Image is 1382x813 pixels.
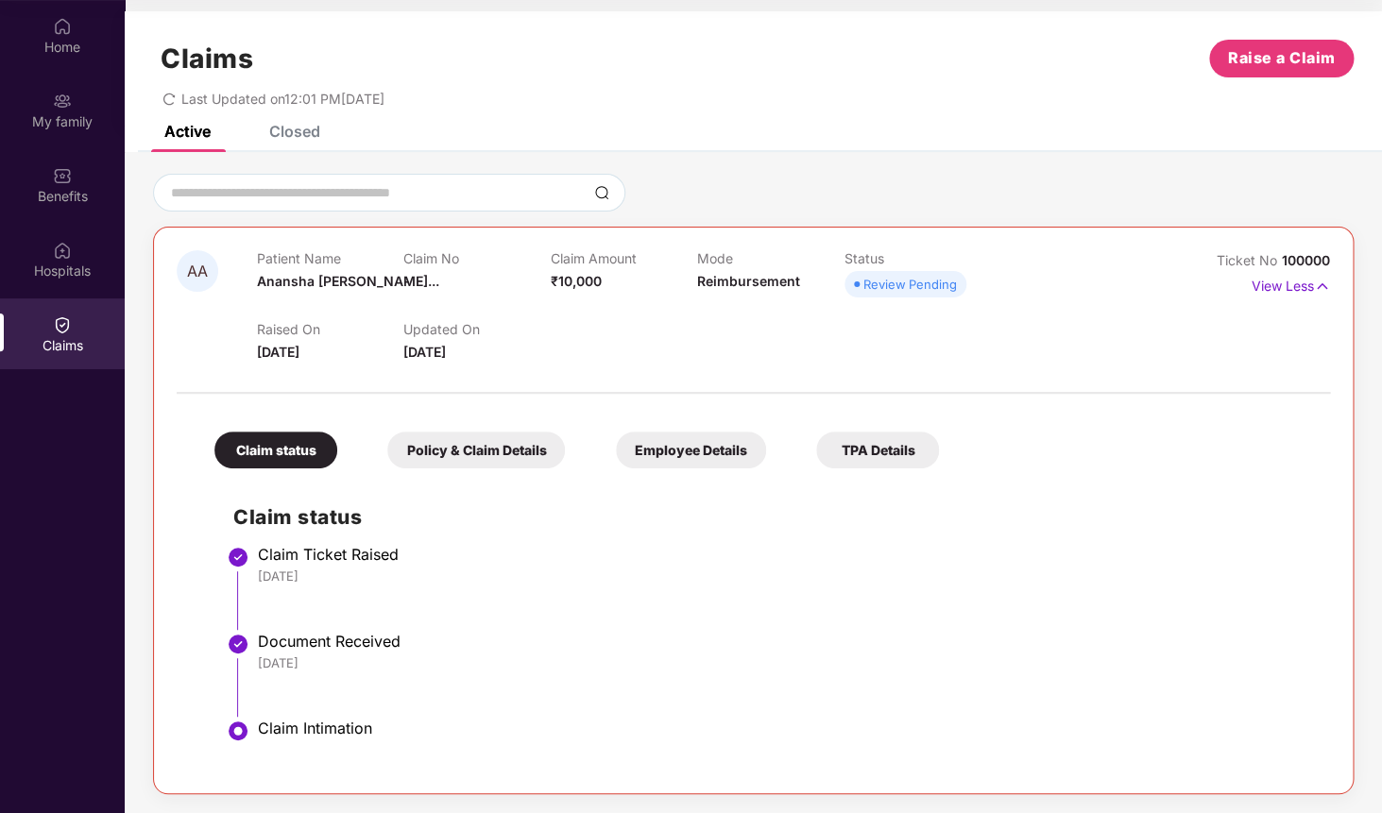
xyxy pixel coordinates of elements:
span: AA [187,263,208,279]
div: Claim Intimation [258,719,1311,737]
p: Claim No [403,250,550,266]
img: svg+xml;base64,PHN2ZyBpZD0iU3RlcC1BY3RpdmUtMzJ4MzIiIHhtbG5zPSJodHRwOi8vd3d3LnczLm9yZy8yMDAwL3N2Zy... [227,720,249,742]
div: Closed [269,122,320,141]
img: svg+xml;base64,PHN2ZyBpZD0iQ2xhaW0iIHhtbG5zPSJodHRwOi8vd3d3LnczLm9yZy8yMDAwL3N2ZyIgd2lkdGg9IjIwIi... [53,315,72,334]
div: Employee Details [616,432,766,468]
div: Claim Ticket Raised [258,545,1311,564]
p: View Less [1252,271,1330,296]
p: Raised On [257,321,403,337]
img: svg+xml;base64,PHN2ZyB4bWxucz0iaHR0cDovL3d3dy53My5vcmcvMjAwMC9zdmciIHdpZHRoPSIxNyIgaGVpZ2h0PSIxNy... [1314,276,1330,296]
p: Patient Name [257,250,403,266]
img: svg+xml;base64,PHN2ZyBpZD0iSG9zcGl0YWxzIiB4bWxucz0iaHR0cDovL3d3dy53My5vcmcvMjAwMC9zdmciIHdpZHRoPS... [53,241,72,260]
p: Mode [697,250,844,266]
span: Last Updated on 12:01 PM[DATE] [181,91,384,107]
img: svg+xml;base64,PHN2ZyB3aWR0aD0iMjAiIGhlaWdodD0iMjAiIHZpZXdCb3g9IjAgMCAyMCAyMCIgZmlsbD0ibm9uZSIgeG... [53,92,72,110]
span: Ticket No [1217,252,1282,268]
img: svg+xml;base64,PHN2ZyBpZD0iU3RlcC1Eb25lLTMyeDMyIiB4bWxucz0iaHR0cDovL3d3dy53My5vcmcvMjAwMC9zdmciIH... [227,546,249,568]
div: Active [164,122,211,141]
div: Document Received [258,632,1311,651]
span: Anansha [PERSON_NAME]... [257,273,439,289]
span: 100000 [1282,252,1330,268]
p: Claim Amount [551,250,697,266]
span: [DATE] [403,344,446,360]
img: svg+xml;base64,PHN2ZyBpZD0iU2VhcmNoLTMyeDMyIiB4bWxucz0iaHR0cDovL3d3dy53My5vcmcvMjAwMC9zdmciIHdpZH... [594,185,609,200]
p: Updated On [403,321,550,337]
div: [DATE] [258,567,1311,584]
img: svg+xml;base64,PHN2ZyBpZD0iQmVuZWZpdHMiIHhtbG5zPSJodHRwOi8vd3d3LnczLm9yZy8yMDAwL3N2ZyIgd2lkdGg9Ij... [53,166,72,185]
span: - [403,273,410,289]
div: Policy & Claim Details [387,432,565,468]
img: svg+xml;base64,PHN2ZyBpZD0iSG9tZSIgeG1sbnM9Imh0dHA6Ly93d3cudzMub3JnLzIwMDAvc3ZnIiB3aWR0aD0iMjAiIG... [53,17,72,36]
span: Raise a Claim [1228,46,1336,70]
button: Raise a Claim [1209,40,1354,77]
div: [DATE] [258,654,1311,671]
h1: Claims [161,42,253,75]
span: redo [162,91,176,107]
h2: Claim status [233,501,1311,533]
div: TPA Details [816,432,939,468]
span: [DATE] [257,344,299,360]
div: Review Pending [863,275,957,294]
span: Reimbursement [697,273,800,289]
img: svg+xml;base64,PHN2ZyBpZD0iU3RlcC1Eb25lLTMyeDMyIiB4bWxucz0iaHR0cDovL3d3dy53My5vcmcvMjAwMC9zdmciIH... [227,633,249,655]
p: Status [845,250,991,266]
div: Claim status [214,432,337,468]
span: ₹10,000 [551,273,602,289]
